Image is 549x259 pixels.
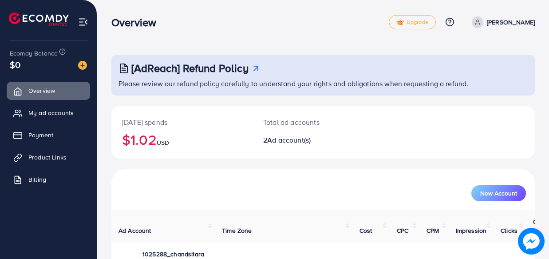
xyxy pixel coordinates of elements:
a: [PERSON_NAME] [468,16,535,28]
span: Ecomdy Balance [10,49,58,58]
p: [PERSON_NAME] [487,17,535,28]
span: CPC [397,226,408,235]
button: New Account [471,185,526,201]
span: CPM [427,226,439,235]
span: Time Zone [222,226,252,235]
span: $0 [10,58,20,71]
span: Cost [359,226,372,235]
span: New Account [480,190,517,196]
a: Product Links [7,148,90,166]
span: Upgrade [396,19,428,26]
span: CTR (%) [533,217,545,235]
img: logo [9,12,69,26]
span: USD [157,138,169,147]
p: [DATE] spends [122,117,242,128]
img: tick [396,20,404,26]
a: Payment [7,126,90,144]
span: My ad accounts [28,108,74,117]
span: Ad Account [118,226,151,235]
span: Impression [456,226,487,235]
span: Billing [28,175,46,184]
h3: Overview [111,16,163,29]
a: tickUpgrade [389,15,436,29]
span: Overview [28,86,55,95]
span: Ad account(s) [267,135,311,145]
a: Billing [7,171,90,188]
p: Please review our refund policy carefully to understand your rights and obligations when requesti... [118,78,529,89]
a: My ad accounts [7,104,90,122]
img: image [518,228,545,255]
img: menu [78,17,88,27]
p: Total ad accounts [263,117,348,128]
img: image [78,61,87,70]
h2: $1.02 [122,131,242,148]
a: Overview [7,82,90,100]
span: Clicks [501,226,517,235]
h2: 2 [263,136,348,144]
span: Payment [28,131,53,139]
span: Product Links [28,153,67,162]
h3: [AdReach] Refund Policy [131,62,249,75]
